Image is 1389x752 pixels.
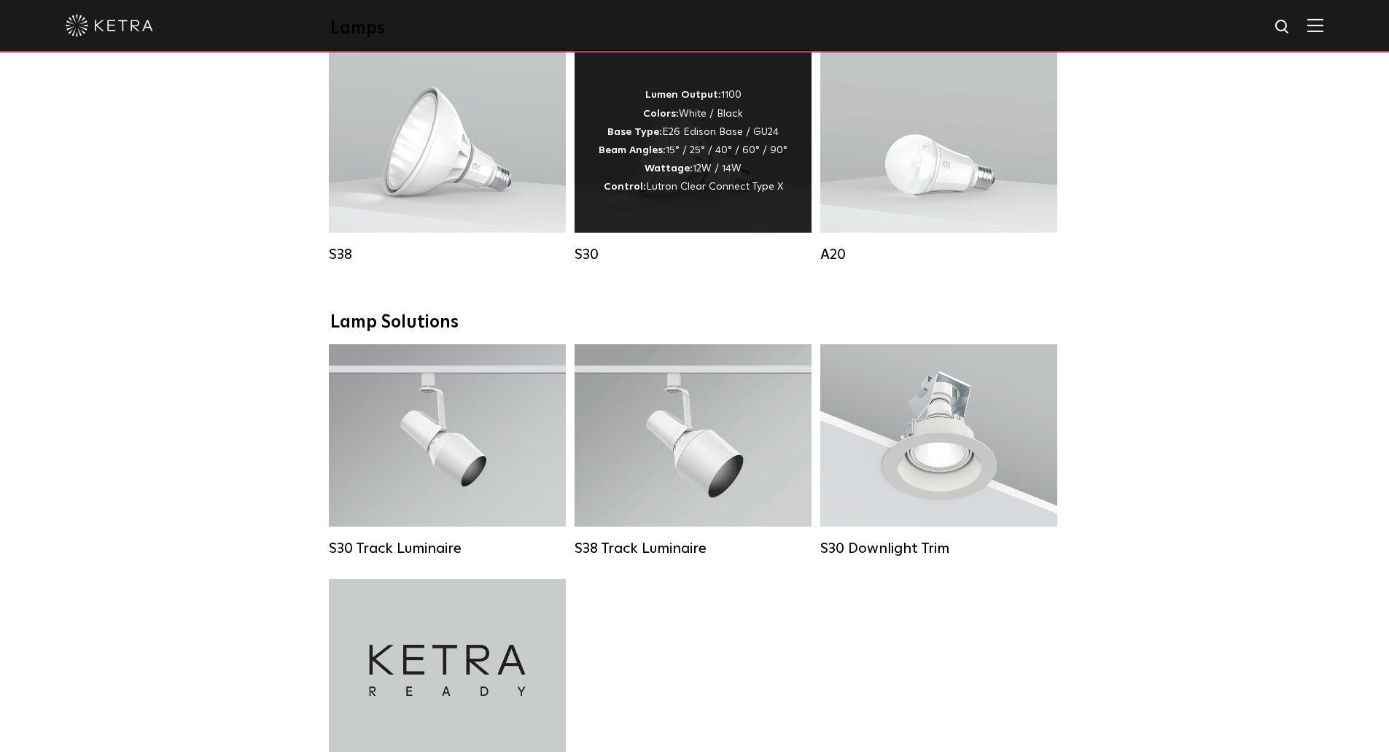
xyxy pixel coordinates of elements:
[645,163,693,174] strong: Wattage:
[820,540,1057,557] div: S30 Downlight Trim
[820,50,1057,263] a: A20 Lumen Output:600 / 800Colors:White / BlackBase Type:E26 Edison Base / GU24Beam Angles:Omni-Di...
[575,344,812,557] a: S38 Track Luminaire Lumen Output:1100Colors:White / BlackBeam Angles:10° / 25° / 40° / 60°Wattage...
[643,109,679,119] strong: Colors:
[575,246,812,263] div: S30
[329,540,566,557] div: S30 Track Luminaire
[645,90,721,100] strong: Lumen Output:
[599,145,666,155] strong: Beam Angles:
[820,246,1057,263] div: A20
[604,182,646,192] strong: Control:
[66,15,153,36] img: ketra-logo-2019-white
[599,86,787,196] div: 1100 White / Black E26 Edison Base / GU24 15° / 25° / 40° / 60° / 90° 12W / 14W
[329,50,566,263] a: S38 Lumen Output:1100Colors:White / BlackBase Type:E26 Edison Base / GU24Beam Angles:10° / 25° / ...
[329,246,566,263] div: S38
[1274,18,1292,36] img: search icon
[575,50,812,263] a: S30 Lumen Output:1100Colors:White / BlackBase Type:E26 Edison Base / GU24Beam Angles:15° / 25° / ...
[575,540,812,557] div: S38 Track Luminaire
[607,127,662,137] strong: Base Type:
[1307,18,1323,32] img: Hamburger%20Nav.svg
[646,182,783,192] span: Lutron Clear Connect Type X
[330,312,1059,333] div: Lamp Solutions
[329,344,566,557] a: S30 Track Luminaire Lumen Output:1100Colors:White / BlackBeam Angles:15° / 25° / 40° / 60° / 90°W...
[820,344,1057,557] a: S30 Downlight Trim S30 Downlight Trim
